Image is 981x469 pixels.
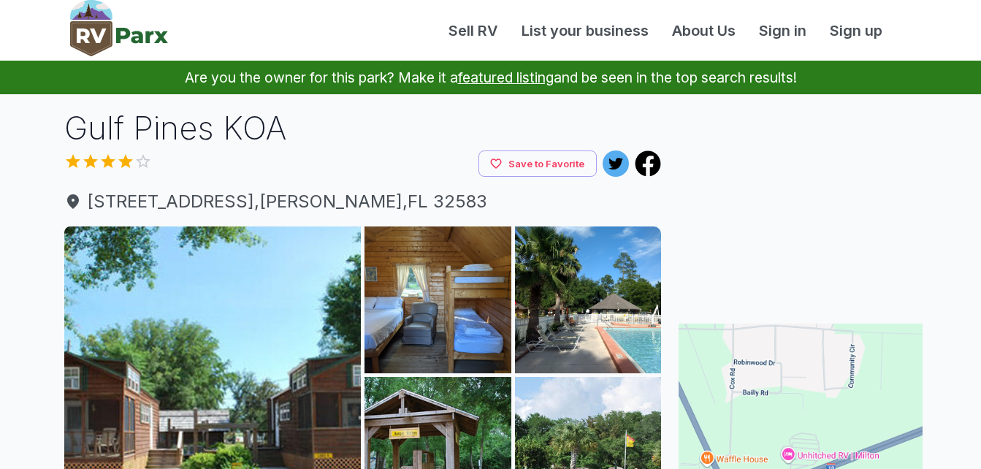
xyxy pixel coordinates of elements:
button: Save to Favorite [478,150,597,178]
img: AAcXr8pVOAHbJTG6awnZ3uQpRJYgp5xAYS6jfLe3RP3eoCY5RSnzoKuCSZxwpf60YUQeHnPRDzRMgk7hqGfSfjS5LWCk10bed... [515,226,662,373]
span: [STREET_ADDRESS] , [PERSON_NAME] , FL 32583 [64,188,662,215]
a: List your business [510,20,660,42]
a: [STREET_ADDRESS],[PERSON_NAME],FL 32583 [64,188,662,215]
img: AAcXr8pcZNyg_Njya3vUMqZ3MrDLZK1evzD9Py-k0VRnWuZb9Ghwc9k8Hq4f8M5L-yopoSJMIpdn7Epvz7D1WRAq98wWkoz0q... [364,226,511,373]
a: Sign in [747,20,818,42]
iframe: Advertisement [679,106,923,289]
h1: Gulf Pines KOA [64,106,662,150]
a: Sign up [818,20,894,42]
a: About Us [660,20,747,42]
p: Are you the owner for this park? Make it a and be seen in the top search results! [18,61,963,94]
a: featured listing [458,69,554,86]
a: Sell RV [437,20,510,42]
